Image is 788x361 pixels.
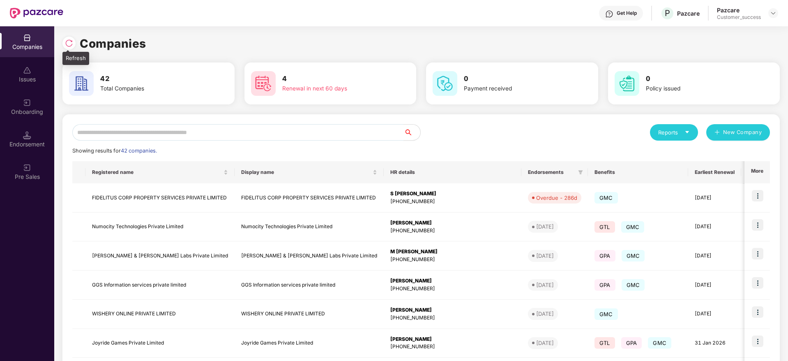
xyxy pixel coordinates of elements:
[594,337,615,349] span: GTL
[403,124,421,141] button: search
[10,8,63,19] img: New Pazcare Logo
[251,71,276,96] img: svg+xml;base64,PHN2ZyB4bWxucz0iaHR0cDovL3d3dy53My5vcmcvMjAwMC9zdmciIHdpZHRoPSI2MCIgaGVpZ2h0PSI2MC...
[235,329,384,358] td: Joyride Games Private Limited
[241,169,371,176] span: Display name
[752,190,763,201] img: icon
[390,190,515,198] div: S [PERSON_NAME]
[390,343,515,351] div: [PHONE_NUMBER]
[621,337,642,349] span: GPA
[390,306,515,314] div: [PERSON_NAME]
[744,161,770,183] th: More
[85,271,235,300] td: GGS Information services private limited
[235,213,384,242] td: Numocity Technologies Private Limited
[648,337,671,349] span: GMC
[62,52,89,65] div: Refresh
[688,161,741,183] th: Earliest Renewal
[464,74,567,84] h3: 0
[665,8,670,18] span: P
[594,250,615,261] span: GPA
[688,271,741,300] td: [DATE]
[69,71,94,96] img: svg+xml;base64,PHN2ZyB4bWxucz0iaHR0cDovL3d3dy53My5vcmcvMjAwMC9zdmciIHdpZHRoPSI2MCIgaGVpZ2h0PSI2MC...
[706,124,770,141] button: plusNew Company
[390,227,515,235] div: [PHONE_NUMBER]
[390,336,515,343] div: [PERSON_NAME]
[282,84,386,93] div: Renewal in next 60 days
[622,250,645,261] span: GMC
[576,167,585,177] span: filter
[23,131,31,139] img: svg+xml;base64,PHN2ZyB3aWR0aD0iMTQuNSIgaGVpZ2h0PSIxNC41IiB2aWV3Qm94PSIwIDAgMTYgMTYiIGZpbGw9Im5vbm...
[594,192,618,204] span: GMC
[85,329,235,358] td: Joyride Games Private Limited
[85,300,235,329] td: WISHERY ONLINE PRIVATE LIMITED
[688,300,741,329] td: [DATE]
[594,221,615,233] span: GTL
[752,248,763,259] img: icon
[85,183,235,213] td: FIDELITUS CORP PROPERTY SERVICES PRIVATE LIMITED
[92,169,222,176] span: Registered name
[384,161,521,183] th: HR details
[390,219,515,227] div: [PERSON_NAME]
[23,66,31,74] img: svg+xml;base64,PHN2ZyBpZD0iSXNzdWVzX2Rpc2FibGVkIiB4bWxucz0iaHR0cDovL3d3dy53My5vcmcvMjAwMC9zdmciIH...
[23,99,31,107] img: svg+xml;base64,PHN2ZyB3aWR0aD0iMjAiIGhlaWdodD0iMjAiIHZpZXdCb3g9IjAgMCAyMCAyMCIgZmlsbD0ibm9uZSIgeG...
[390,248,515,256] div: M [PERSON_NAME]
[752,219,763,231] img: icon
[536,281,554,289] div: [DATE]
[403,129,420,136] span: search
[622,279,645,291] span: GMC
[594,279,615,291] span: GPA
[658,128,690,137] div: Reports
[235,271,384,300] td: GGS Information services private limited
[677,9,700,17] div: Pazcare
[235,300,384,329] td: WISHERY ONLINE PRIVATE LIMITED
[688,213,741,242] td: [DATE]
[605,10,613,18] img: svg+xml;base64,PHN2ZyBpZD0iSGVscC0zMngzMiIgeG1sbnM9Imh0dHA6Ly93d3cudzMub3JnLzIwMDAvc3ZnIiB3aWR0aD...
[80,35,146,53] h1: Companies
[646,84,749,93] div: Policy issued
[390,256,515,264] div: [PHONE_NUMBER]
[282,74,386,84] h3: 4
[646,74,749,84] h3: 0
[390,277,515,285] div: [PERSON_NAME]
[390,285,515,293] div: [PHONE_NUMBER]
[23,34,31,42] img: svg+xml;base64,PHN2ZyBpZD0iQ29tcGFuaWVzIiB4bWxucz0iaHR0cDovL3d3dy53My5vcmcvMjAwMC9zdmciIHdpZHRoPS...
[714,130,720,136] span: plus
[536,310,554,318] div: [DATE]
[536,194,577,202] div: Overdue - 286d
[100,74,204,84] h3: 42
[235,183,384,213] td: FIDELITUS CORP PROPERTY SERVICES PRIVATE LIMITED
[717,14,761,21] div: Customer_success
[723,128,762,137] span: New Company
[684,130,690,135] span: caret-down
[85,241,235,271] td: [PERSON_NAME] & [PERSON_NAME] Labs Private Limited
[594,308,618,320] span: GMC
[536,339,554,347] div: [DATE]
[100,84,204,93] div: Total Companies
[615,71,639,96] img: svg+xml;base64,PHN2ZyB4bWxucz0iaHR0cDovL3d3dy53My5vcmcvMjAwMC9zdmciIHdpZHRoPSI2MCIgaGVpZ2h0PSI2MC...
[536,252,554,260] div: [DATE]
[235,241,384,271] td: [PERSON_NAME] & [PERSON_NAME] Labs Private Limited
[717,6,761,14] div: Pazcare
[688,329,741,358] td: 31 Jan 2026
[121,148,157,154] span: 42 companies.
[536,222,554,231] div: [DATE]
[617,10,637,16] div: Get Help
[741,161,776,183] th: Issues
[464,84,567,93] div: Payment received
[578,170,583,175] span: filter
[621,221,645,233] span: GMC
[770,10,776,16] img: svg+xml;base64,PHN2ZyBpZD0iRHJvcGRvd24tMzJ4MzIiIHhtbG5zPSJodHRwOi8vd3d3LnczLm9yZy8yMDAwL3N2ZyIgd2...
[235,161,384,183] th: Display name
[688,241,741,271] td: [DATE]
[752,336,763,347] img: icon
[528,169,575,176] span: Endorsements
[23,164,31,172] img: svg+xml;base64,PHN2ZyB3aWR0aD0iMjAiIGhlaWdodD0iMjAiIHZpZXdCb3g9IjAgMCAyMCAyMCIgZmlsbD0ibm9uZSIgeG...
[433,71,457,96] img: svg+xml;base64,PHN2ZyB4bWxucz0iaHR0cDovL3d3dy53My5vcmcvMjAwMC9zdmciIHdpZHRoPSI2MCIgaGVpZ2h0PSI2MC...
[85,213,235,242] td: Numocity Technologies Private Limited
[752,306,763,318] img: icon
[72,148,157,154] span: Showing results for
[85,161,235,183] th: Registered name
[588,161,688,183] th: Benefits
[390,314,515,322] div: [PHONE_NUMBER]
[752,277,763,289] img: icon
[390,198,515,206] div: [PHONE_NUMBER]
